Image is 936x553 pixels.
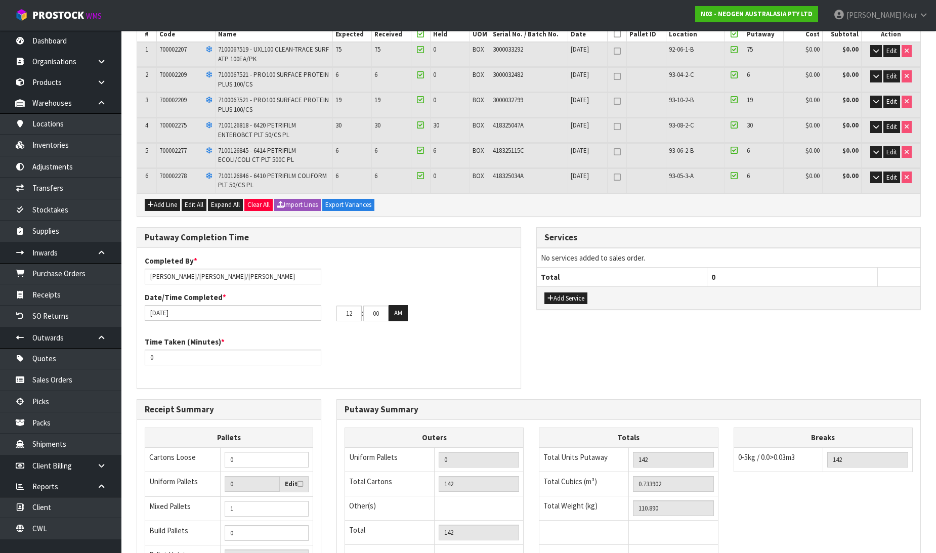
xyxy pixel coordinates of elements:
[335,96,342,104] span: 19
[883,70,900,82] button: Edit
[747,146,750,155] span: 6
[493,96,523,104] span: 3000032799
[842,96,859,104] strong: $0.00
[571,45,589,54] span: [DATE]
[669,121,694,130] span: 93-08-2-C
[218,146,296,164] span: 7100126845 - 6414 PETRIFILM ECOLI/COLI CT PLT 500C PL
[886,148,897,156] span: Edit
[747,70,750,79] span: 6
[159,96,187,104] span: 700002209
[159,146,187,155] span: 700002277
[805,70,820,79] span: $0.00
[537,267,707,286] th: Total
[145,121,148,130] span: 4
[218,70,329,88] span: 7100067521 - PRO100 SURFACE PROTEIN PLUS 100/CS
[345,405,913,414] h3: Putaway Summary
[537,248,920,267] td: No services added to sales order.
[738,452,795,462] span: 0-5kg / 0.0>0.03m3
[805,96,820,104] span: $0.00
[846,10,901,20] span: [PERSON_NAME]
[886,47,897,55] span: Edit
[883,96,900,108] button: Edit
[218,45,329,63] span: 7100067519 - UXL100 CLEAN-TRACE SURF ATP 100EA/PK
[335,172,338,180] span: 6
[32,9,84,22] span: ProStock
[747,172,750,180] span: 6
[218,96,329,113] span: 7100067521 - PRO100 SURFACE PROTEIN PLUS 100/CS
[539,496,629,521] td: Total Weight (kg)
[669,96,694,104] span: 93-10-2-B
[473,172,484,180] span: BOX
[218,121,296,139] span: 7100126818 - 6420 PETRIFILM ENTEROBCT PLT 50/CS PL
[145,472,221,497] td: Uniform Pallets
[886,122,897,131] span: Edit
[145,70,148,79] span: 2
[439,452,520,467] input: UNIFORM P LINES
[225,501,309,517] input: Manual
[345,428,524,447] th: Outers
[747,96,753,104] span: 19
[433,121,439,130] span: 30
[225,476,280,492] input: Uniform Pallets
[886,97,897,106] span: Edit
[335,121,342,130] span: 30
[571,70,589,79] span: [DATE]
[805,121,820,130] span: $0.00
[544,233,913,242] h3: Services
[734,428,912,447] th: Breaks
[145,350,321,365] input: Time Taken
[842,146,859,155] strong: $0.00
[206,148,212,154] i: Frozen Goods
[159,121,187,130] span: 700002275
[701,10,813,18] strong: N03 - NEOGEN AUSTRALASIA PTY LTD
[433,146,436,155] span: 6
[159,70,187,79] span: 700002209
[433,96,436,104] span: 0
[374,45,380,54] span: 75
[285,479,303,489] label: Edit
[473,96,484,104] span: BOX
[842,70,859,79] strong: $0.00
[159,45,187,54] span: 700002207
[842,121,859,130] strong: $0.00
[336,306,362,321] input: HH
[206,47,212,53] i: Frozen Goods
[159,172,187,180] span: 700002278
[374,121,380,130] span: 30
[15,9,28,21] img: cube-alt.png
[669,70,694,79] span: 93-04-2-C
[374,172,377,180] span: 6
[206,72,212,78] i: Frozen Goods
[695,6,818,22] a: N03 - NEOGEN AUSTRALASIA PTY LTD
[145,292,226,303] label: Date/Time Completed
[883,146,900,158] button: Edit
[145,405,313,414] h3: Receipt Summary
[145,496,221,521] td: Mixed Pallets
[473,70,484,79] span: BOX
[669,146,694,155] span: 93-06-2-B
[244,199,273,211] button: Clear All
[805,172,820,180] span: $0.00
[374,70,377,79] span: 6
[493,146,524,155] span: 418325115C
[805,45,820,54] span: $0.00
[145,45,148,54] span: 1
[374,146,377,155] span: 6
[389,305,408,321] button: AM
[335,45,342,54] span: 75
[493,121,524,130] span: 418325047A
[842,45,859,54] strong: $0.00
[145,233,513,242] h3: Putaway Completion Time
[473,121,484,130] span: BOX
[145,256,197,266] label: Completed By
[886,72,897,80] span: Edit
[903,10,917,20] span: Kaur
[842,172,859,180] strong: $0.00
[225,452,309,467] input: Manual
[345,496,435,521] td: Other(s)
[805,146,820,155] span: $0.00
[206,122,212,129] i: Frozen Goods
[345,521,435,545] td: Total
[433,172,436,180] span: 0
[322,199,374,211] button: Export Variances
